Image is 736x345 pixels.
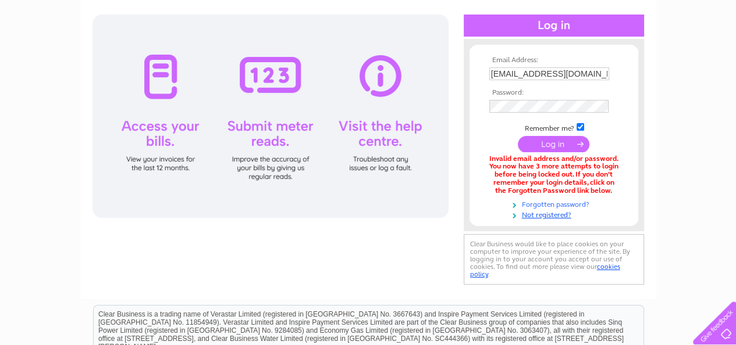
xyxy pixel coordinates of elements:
th: Password: [486,89,621,97]
a: Blog [677,49,694,58]
a: Energy [602,49,628,58]
a: cookies policy [470,263,620,278]
div: Invalid email address and/or password. You now have 3 more attempts to login before being locked ... [489,155,618,195]
td: Remember me? [486,121,621,133]
a: Water [573,49,595,58]
a: Forgotten password? [489,198,621,209]
a: 0333 014 3131 [517,6,597,20]
a: Not registered? [489,209,621,220]
div: Clear Business is a trading name of Verastar Limited (registered in [GEOGRAPHIC_DATA] No. 3667643... [94,6,643,56]
div: Clear Business would like to place cookies on your computer to improve your experience of the sit... [464,234,644,285]
a: Telecoms [635,49,670,58]
a: Contact [701,49,729,58]
th: Email Address: [486,56,621,64]
input: Submit [518,136,589,152]
img: logo.png [26,30,85,66]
